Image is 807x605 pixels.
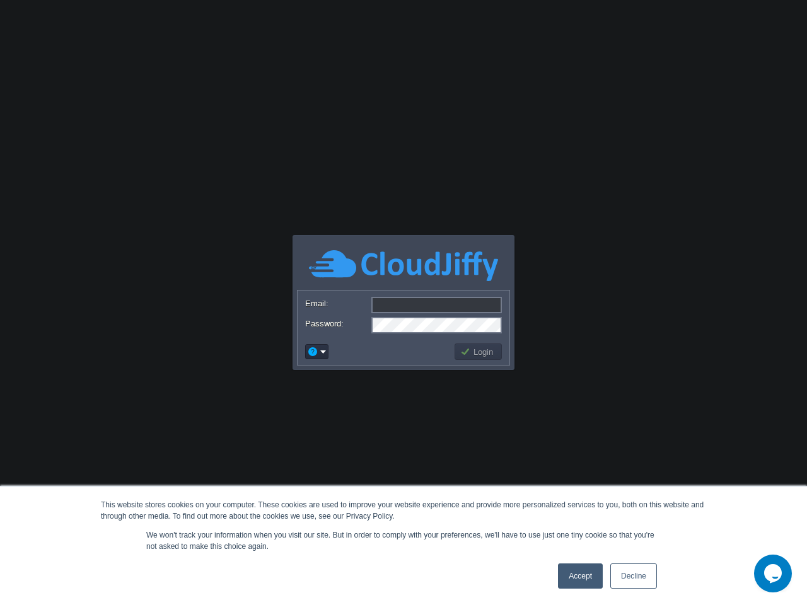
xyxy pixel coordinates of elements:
label: Password: [305,317,370,330]
a: Accept [558,563,603,589]
iframe: chat widget [754,555,794,592]
div: This website stores cookies on your computer. These cookies are used to improve your website expe... [101,499,706,522]
p: We won't track your information when you visit our site. But in order to comply with your prefere... [146,529,661,552]
label: Email: [305,297,370,310]
img: CloudJiffy [309,248,498,283]
a: Decline [610,563,657,589]
button: Login [460,346,497,357]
